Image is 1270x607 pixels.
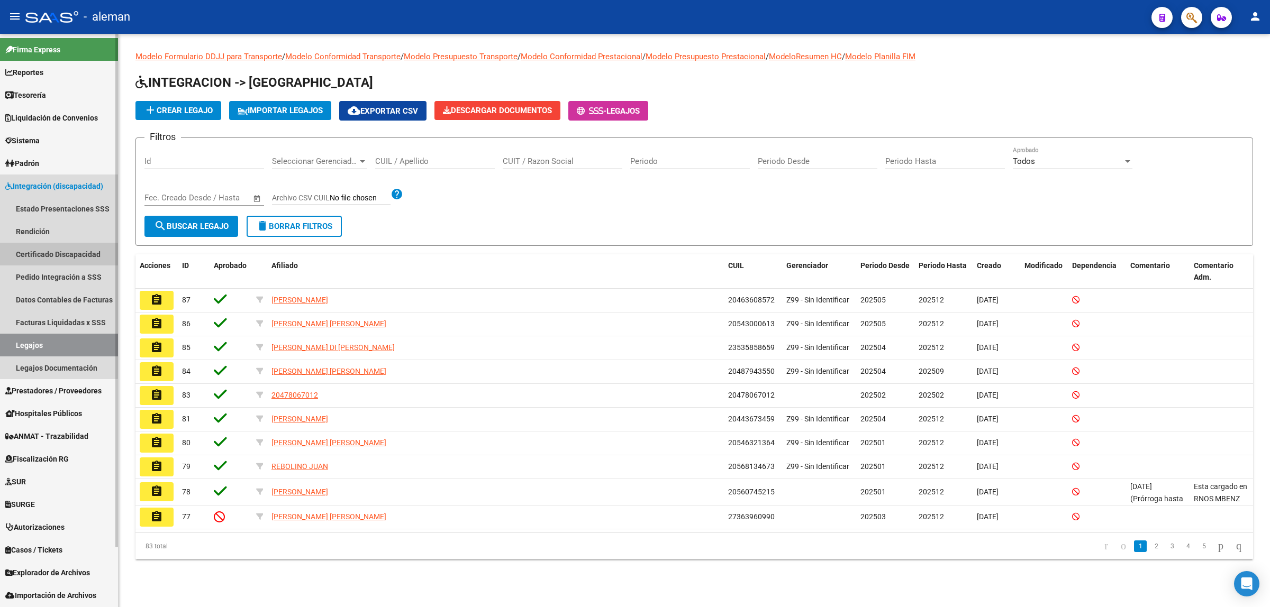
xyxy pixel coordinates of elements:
[1249,10,1262,23] mat-icon: person
[728,261,744,270] span: CUIL
[1182,540,1194,552] a: 4
[728,391,775,399] span: 20478067012
[919,391,944,399] span: 202502
[271,319,386,328] span: [PERSON_NAME] [PERSON_NAME]
[919,462,944,471] span: 202512
[1126,254,1190,289] datatable-header-cell: Comentario
[404,52,518,61] a: Modelo Presupuesto Transporte
[860,415,886,423] span: 202504
[1194,261,1233,282] span: Comentario Adm.
[434,101,560,120] button: Descargar Documentos
[144,130,181,144] h3: Filtros
[5,544,62,556] span: Casos / Tickets
[769,52,842,61] a: ModeloResumen HC
[1150,540,1163,552] a: 2
[860,462,886,471] span: 202501
[150,317,163,330] mat-icon: assignment
[914,254,973,289] datatable-header-cell: Periodo Hasta
[1231,540,1246,552] a: go to last page
[786,343,849,352] span: Z99 - Sin Identificar
[348,106,418,116] span: Exportar CSV
[144,193,179,203] input: Start date
[271,438,386,447] span: [PERSON_NAME] [PERSON_NAME]
[860,343,886,352] span: 202504
[150,436,163,449] mat-icon: assignment
[150,293,163,306] mat-icon: assignment
[144,216,238,237] button: Buscar Legajo
[144,106,213,115] span: Crear Legajo
[272,194,330,202] span: Archivo CSV CUIL
[521,52,642,61] a: Modelo Conformidad Prestacional
[214,261,247,270] span: Aprobado
[728,343,775,352] span: 23535858659
[150,341,163,354] mat-icon: assignment
[1020,254,1068,289] datatable-header-cell: Modificado
[728,319,775,328] span: 20543000613
[271,415,328,423] span: [PERSON_NAME]
[860,367,886,375] span: 202504
[150,389,163,401] mat-icon: assignment
[977,391,999,399] span: [DATE]
[1166,540,1178,552] a: 3
[150,460,163,473] mat-icon: assignment
[5,385,102,397] span: Prestadores / Proveedores
[860,261,910,270] span: Periodo Desde
[728,367,775,375] span: 20487943550
[1132,537,1148,555] li: page 1
[256,219,269,232] mat-icon: delete
[330,194,391,203] input: Archivo CSV CUIL
[5,590,96,601] span: Importación de Archivos
[977,343,999,352] span: [DATE]
[782,254,856,289] datatable-header-cell: Gerenciador
[856,254,914,289] datatable-header-cell: Periodo Desde
[1198,540,1210,552] a: 5
[5,476,26,488] span: SUR
[5,112,98,124] span: Liquidación de Convenios
[443,106,552,115] span: Descargar Documentos
[150,485,163,498] mat-icon: assignment
[271,512,386,521] span: [PERSON_NAME] [PERSON_NAME]
[271,391,318,399] span: 20478067012
[1068,254,1126,289] datatable-header-cell: Dependencia
[271,296,328,304] span: [PERSON_NAME]
[5,453,69,465] span: Fiscalización RG
[135,52,282,61] a: Modelo Formulario DDJJ para Transporte
[1213,540,1228,552] a: go to next page
[238,106,323,115] span: IMPORTAR LEGAJOS
[1148,537,1164,555] li: page 2
[1013,157,1035,166] span: Todos
[977,462,999,471] span: [DATE]
[271,488,328,496] span: [PERSON_NAME]
[786,319,849,328] span: Z99 - Sin Identificar
[182,415,190,423] span: 81
[860,319,886,328] span: 202505
[728,488,775,496] span: 20560745215
[728,296,775,304] span: 20463608572
[919,367,944,375] span: 202509
[391,188,403,200] mat-icon: help
[1196,537,1212,555] li: page 5
[150,412,163,425] mat-icon: assignment
[135,254,178,289] datatable-header-cell: Acciones
[1072,261,1117,270] span: Dependencia
[182,462,190,471] span: 79
[728,415,775,423] span: 20443673459
[919,512,944,521] span: 202512
[728,512,775,521] span: 27363960990
[182,512,190,521] span: 77
[182,261,189,270] span: ID
[1194,482,1247,503] span: Esta cargado en RNOS MBENZ
[140,261,170,270] span: Acciones
[1190,254,1253,289] datatable-header-cell: Comentario Adm.
[977,319,999,328] span: [DATE]
[5,180,103,192] span: Integración (discapacidad)
[724,254,782,289] datatable-header-cell: CUIL
[728,462,775,471] span: 20568134673
[5,135,40,146] span: Sistema
[1024,261,1063,270] span: Modificado
[786,462,849,471] span: Z99 - Sin Identificar
[271,367,386,375] span: [PERSON_NAME] [PERSON_NAME]
[1100,540,1113,552] a: go to first page
[919,415,944,423] span: 202512
[786,438,849,447] span: Z99 - Sin Identificar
